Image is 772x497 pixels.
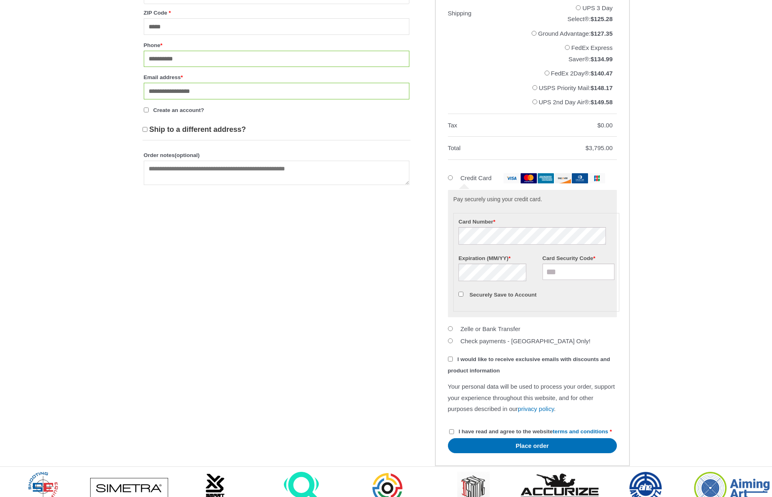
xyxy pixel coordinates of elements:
[469,292,536,298] label: Securely Save to Account
[458,428,608,435] span: I have read and agree to the website
[458,216,614,227] label: Card Number
[458,253,530,264] label: Expiration (MM/YY)
[448,381,617,415] p: Your personal data will be used to process your order, support your experience throughout this we...
[553,428,608,435] a: terms and conditions
[144,108,149,112] input: Create an account?
[449,429,454,434] input: I have read and agree to the websiteterms and conditions *
[504,173,520,183] img: visa
[590,99,594,105] span: $
[572,173,588,183] img: dinersclub
[590,99,612,105] bdi: 149.58
[590,70,612,77] bdi: 140.47
[538,99,612,105] label: UPS 2nd Day Air®:
[555,173,571,183] img: discover
[590,56,612,62] bdi: 134.99
[551,70,613,77] label: FedEx 2Day®:
[144,72,409,83] label: Email address
[538,173,554,183] img: amex
[586,144,589,151] span: $
[448,114,530,137] th: Tax
[149,125,246,133] span: Ship to a different address?
[610,428,612,435] abbr: required
[518,405,554,412] a: privacy policy
[590,56,594,62] span: $
[448,137,530,160] th: Total
[144,40,409,51] label: Phone
[590,84,594,91] span: $
[597,122,613,129] bdi: 0.00
[590,15,594,22] span: $
[461,174,605,181] label: Credit Card
[144,150,409,161] label: Order notes
[590,30,594,37] span: $
[586,144,613,151] bdi: 3,795.00
[453,213,619,312] fieldset: Payment Info
[143,127,147,132] input: Ship to a different address?
[144,7,409,18] label: ZIP Code
[590,15,612,22] bdi: 125.28
[569,44,613,62] label: FedEx Express Saver®:
[543,253,614,264] label: Card Security Code
[597,122,601,129] span: $
[453,196,611,204] p: Pay securely using your credit card.
[539,84,613,91] label: USPS Priority Mail:
[448,438,617,453] button: Place order
[448,357,453,361] input: I would like to receive exclusive emails with discounts and product information
[589,173,605,183] img: jcb
[590,70,594,77] span: $
[521,173,537,183] img: mastercard
[448,356,610,374] span: I would like to receive exclusive emails with discounts and product information
[538,30,613,37] label: Ground Advantage:
[175,152,199,158] span: (optional)
[153,107,204,113] span: Create an account?
[567,4,612,23] label: UPS 3 Day Select®:
[590,30,612,37] bdi: 127.35
[590,84,612,91] bdi: 148.17
[461,325,521,332] label: Zelle or Bank Transfer
[461,338,590,344] label: Check payments - [GEOGRAPHIC_DATA] Only!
